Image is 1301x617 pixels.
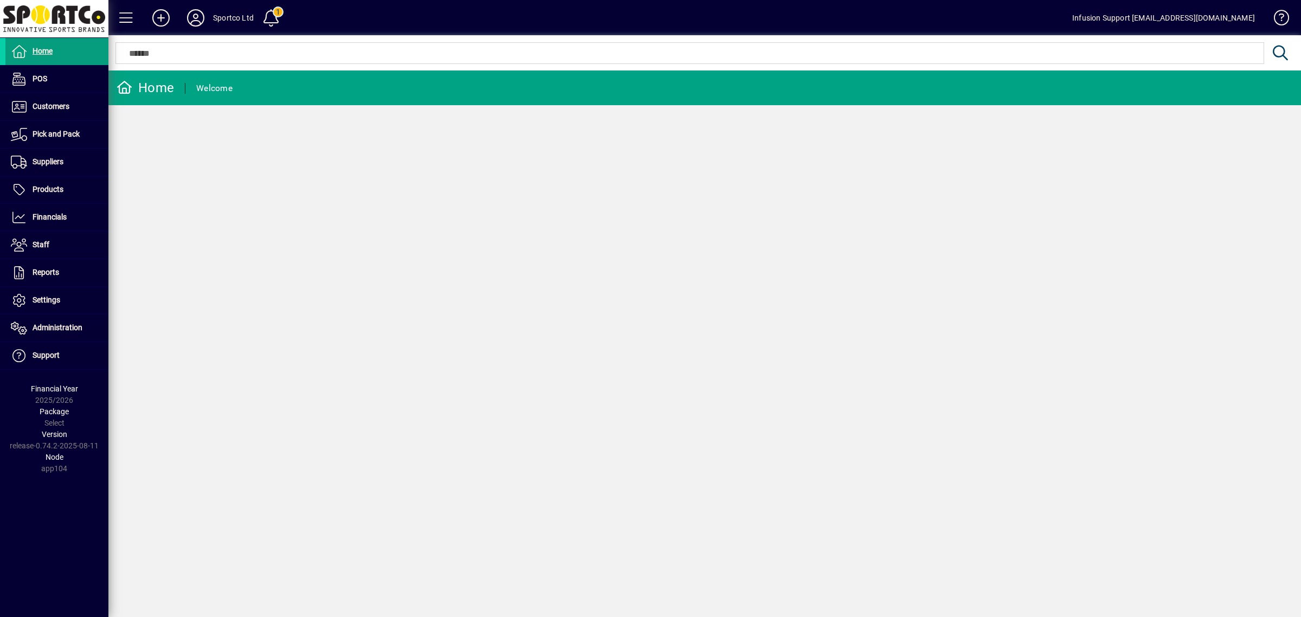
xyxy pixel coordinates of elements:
[5,204,108,231] a: Financials
[33,240,49,249] span: Staff
[33,268,59,277] span: Reports
[40,407,69,416] span: Package
[196,80,233,97] div: Welcome
[33,185,63,194] span: Products
[33,323,82,332] span: Administration
[33,213,67,221] span: Financials
[33,74,47,83] span: POS
[117,79,174,97] div: Home
[33,130,80,138] span: Pick and Pack
[33,47,53,55] span: Home
[5,287,108,314] a: Settings
[5,232,108,259] a: Staff
[5,314,108,342] a: Administration
[5,149,108,176] a: Suppliers
[5,121,108,148] a: Pick and Pack
[5,66,108,93] a: POS
[33,295,60,304] span: Settings
[213,9,254,27] div: Sportco Ltd
[5,259,108,286] a: Reports
[5,342,108,369] a: Support
[178,8,213,28] button: Profile
[33,351,60,359] span: Support
[144,8,178,28] button: Add
[1072,9,1255,27] div: Infusion Support [EMAIL_ADDRESS][DOMAIN_NAME]
[33,157,63,166] span: Suppliers
[46,453,63,461] span: Node
[1266,2,1287,37] a: Knowledge Base
[42,430,67,439] span: Version
[5,176,108,203] a: Products
[5,93,108,120] a: Customers
[31,384,78,393] span: Financial Year
[33,102,69,111] span: Customers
